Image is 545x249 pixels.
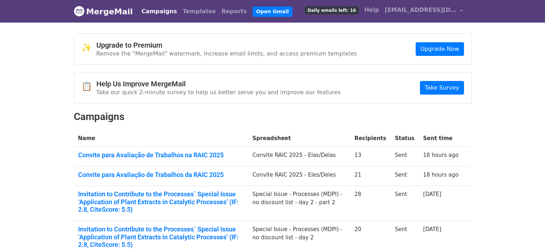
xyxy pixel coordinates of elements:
[420,81,464,95] a: Take Survey
[248,130,350,147] th: Spreadsheet
[74,130,248,147] th: Name
[81,81,96,92] span: 📋
[96,41,357,49] h4: Upgrade to Premium
[423,226,441,233] a: [DATE]
[423,152,459,158] a: 18 hours ago
[391,130,419,147] th: Status
[74,111,472,123] h2: Campaigns
[350,186,391,221] td: 28
[180,4,219,19] a: Templates
[139,4,180,19] a: Campaigns
[423,172,459,178] a: 18 hours ago
[362,3,382,17] a: Help
[248,186,350,221] td: Special Issue - Processes (MDPI) - no discount list - day 2 - part 2
[96,88,341,96] p: Take our quick 2-minute survey to help us better serve you and improve our features
[78,190,244,214] a: Invitation to Contribute to the Processes` Special Issue ‘Application of Plant Extracts in Cataly...
[78,225,244,249] a: Invitation to Contribute to the Processes` Special Issue ‘Application of Plant Extracts in Cataly...
[248,166,350,186] td: Convite RAIC 2025 - Eles/Deles
[74,4,133,19] a: MergeMail
[219,4,250,19] a: Reports
[78,171,244,179] a: Convite para Avaliação de Trabalhos da RAIC 2025
[350,147,391,167] td: 13
[423,191,441,197] a: [DATE]
[81,43,96,53] span: ✨
[253,6,292,17] a: Open Gmail
[391,166,419,186] td: Sent
[96,50,357,57] p: Remove the "MergeMail" watermark, increase email limits, and access premium templates
[350,130,391,147] th: Recipients
[78,151,244,159] a: Convite para Avaliação de Trabalhos na RAIC 2025
[305,6,358,14] span: Daily emails left: 16
[350,166,391,186] td: 21
[248,147,350,167] td: Convite RAIC 2025 - Elas/Delas
[302,3,361,17] a: Daily emails left: 16
[382,3,466,20] a: [EMAIL_ADDRESS][DOMAIN_NAME]
[416,42,464,56] a: Upgrade Now
[96,80,341,88] h4: Help Us Improve MergeMail
[391,186,419,221] td: Sent
[385,6,456,14] span: [EMAIL_ADDRESS][DOMAIN_NAME]
[419,130,463,147] th: Sent time
[391,147,419,167] td: Sent
[74,6,85,16] img: MergeMail logo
